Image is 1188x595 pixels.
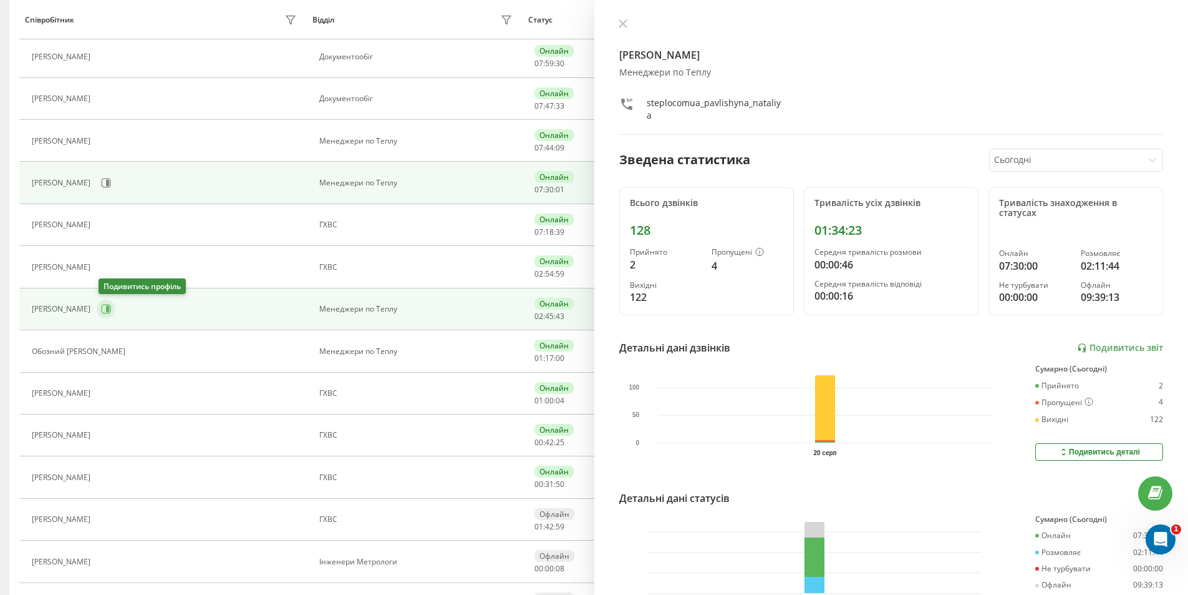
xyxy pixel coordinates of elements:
span: 00 [534,479,543,489]
div: Тривалість усіх дзвінків [814,198,968,209]
div: : : [534,102,564,111]
div: : : [534,228,564,237]
div: 00:00:00 [999,290,1071,305]
span: 00 [534,563,543,574]
div: Обозний [PERSON_NAME] [32,347,128,356]
div: Онлайн [534,171,574,183]
div: Прийнято [1035,381,1079,390]
div: Статус [528,16,553,24]
div: Середня тривалість відповіді [814,280,968,288]
span: 1 [1171,524,1181,534]
text: 100 [629,384,639,391]
div: : : [534,312,564,321]
div: : : [534,144,564,152]
div: [PERSON_NAME] [32,389,94,398]
span: 02 [534,311,543,322]
div: : : [534,438,564,447]
div: Менеджери по Теплу [619,67,1164,78]
div: Відділ [312,16,334,24]
button: Подивитись деталі [1035,443,1163,461]
div: Онлайн [534,298,574,310]
div: Менеджери по Теплу [319,347,516,356]
div: ГХВС [319,473,516,482]
div: ГХВС [319,220,516,229]
span: 33 [556,101,564,111]
div: [PERSON_NAME] [32,473,94,482]
div: 2 [630,257,702,272]
div: Менеджери по Теплу [319,305,516,313]
span: 07 [534,227,543,237]
div: ГХВС [319,515,516,524]
div: 00:00:46 [814,257,968,272]
div: Онлайн [534,340,574,352]
span: 42 [545,521,554,532]
div: 02:11:44 [1081,258,1152,273]
div: 09:39:13 [1081,290,1152,305]
span: 01 [534,521,543,532]
span: 18 [545,227,554,237]
div: : : [534,480,564,489]
span: 59 [556,268,564,279]
span: 01 [534,353,543,363]
div: [PERSON_NAME] [32,558,94,566]
div: Онлайн [534,424,574,436]
span: 42 [545,437,554,448]
div: Менеджери по Теплу [319,179,516,187]
div: Розмовляє [1081,249,1152,258]
div: [PERSON_NAME] [32,263,94,272]
span: 01 [534,395,543,406]
span: 08 [556,563,564,574]
div: 122 [630,290,702,305]
span: 09 [556,142,564,153]
div: Офлайн [534,550,574,562]
div: Подивитись деталі [1058,447,1140,457]
span: 50 [556,479,564,489]
div: : : [534,59,564,68]
span: 59 [556,521,564,532]
div: Сумарно (Сьогодні) [1035,365,1163,373]
iframe: Intercom live chat [1146,524,1176,554]
span: 07 [534,184,543,195]
div: : : [534,523,564,531]
div: Онлайн [534,214,574,225]
div: Документообіг [319,94,516,103]
span: 47 [545,101,554,111]
div: Онлайн [534,87,574,99]
div: : : [534,564,564,573]
span: 00 [545,563,554,574]
span: 00 [545,395,554,406]
div: 01:34:23 [814,223,968,238]
span: 01 [556,184,564,195]
div: Менеджери по Теплу [319,137,516,145]
div: Онлайн [534,129,574,141]
div: Сумарно (Сьогодні) [1035,515,1163,524]
span: 30 [556,58,564,69]
text: 50 [632,412,639,419]
div: 4 [712,258,783,273]
span: 07 [534,142,543,153]
div: Вихідні [1035,415,1068,424]
div: Зведена статистика [619,150,750,169]
div: : : [534,396,564,405]
div: Вихідні [630,281,702,290]
span: 39 [556,227,564,237]
div: 128 [630,223,783,238]
span: 00 [556,353,564,363]
div: [PERSON_NAME] [32,220,94,229]
div: Пропущені [1035,398,1093,408]
div: 00:00:00 [1133,564,1163,573]
div: : : [534,354,564,363]
div: Онлайн [534,45,574,57]
div: Подивитись профіль [99,278,186,294]
div: [PERSON_NAME] [32,137,94,145]
div: 09:39:13 [1133,581,1163,589]
span: 17 [545,353,554,363]
span: 25 [556,437,564,448]
div: Онлайн [1035,531,1071,540]
div: ГХВС [319,389,516,398]
div: Не турбувати [1035,564,1091,573]
div: Онлайн [534,382,574,394]
div: Онлайн [999,249,1071,258]
div: Офлайн [1081,281,1152,290]
div: 07:30:00 [1133,531,1163,540]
